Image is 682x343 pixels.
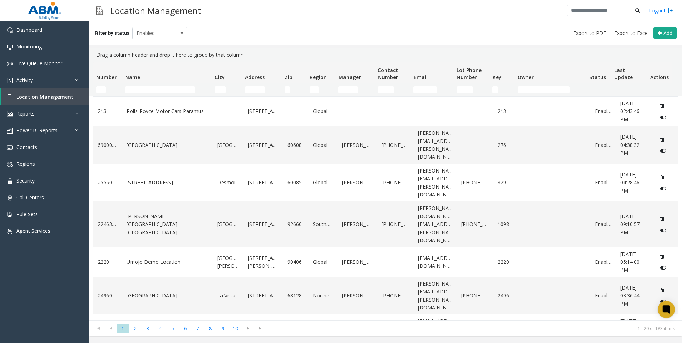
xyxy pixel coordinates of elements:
[16,160,35,167] span: Regions
[595,258,612,266] a: Enabled
[492,86,498,93] input: Key Filter
[95,30,129,36] label: Filter by status
[16,177,35,184] span: Security
[229,324,241,333] span: Page 10
[117,324,129,333] span: Page 1
[657,100,668,112] button: Delete
[93,48,678,62] div: Drag a column header and drop it here to group by that column
[573,30,606,37] span: Export to PDF
[498,258,514,266] a: 2220
[667,7,673,14] img: logout
[657,285,668,296] button: Delete
[611,28,652,38] button: Export to Excel
[287,220,304,228] a: 92660
[378,86,394,93] input: Contact Number Filter
[382,179,409,186] a: [PHONE_NUMBER]
[595,220,612,228] a: Enabled
[16,93,73,100] span: Location Management
[498,220,514,228] a: 1098
[657,213,668,225] button: Delete
[285,74,292,81] span: Zip
[657,134,668,145] button: Delete
[515,83,586,96] td: Owner Filter
[16,227,50,234] span: Agent Services
[248,179,279,186] a: [STREET_ADDRESS]
[620,133,640,156] span: [DATE] 04:38:32 PM
[98,179,118,186] a: 25550063
[7,162,13,167] img: 'icon'
[649,7,673,14] a: Logout
[493,74,502,81] span: Key
[254,323,266,333] span: Go to the last page
[498,141,514,149] a: 276
[620,213,640,236] span: [DATE] 09:10:57 PM
[255,326,265,331] span: Go to the last page
[16,194,44,201] span: Call Centers
[653,27,677,39] button: Add
[335,83,375,96] td: Manager Filter
[154,324,167,333] span: Page 4
[287,258,304,266] a: 90406
[586,62,611,83] th: Status
[657,262,670,273] button: Disable
[285,86,290,93] input: Zip Filter
[375,83,411,96] td: Contact Number Filter
[167,324,179,333] span: Page 5
[16,43,42,50] span: Monitoring
[16,144,37,150] span: Contacts
[127,141,209,149] a: [GEOGRAPHIC_DATA]
[16,60,62,67] span: Live Queue Monitor
[98,258,118,266] a: 2220
[217,292,239,300] a: La Vista
[586,83,611,96] td: Status Filter
[313,258,333,266] a: Global
[192,324,204,333] span: Page 7
[411,83,454,96] td: Email Filter
[620,99,648,123] a: [DATE] 02:43:46 PM
[620,318,640,341] span: [DATE] 02:25:23 PM
[245,86,265,93] input: Address Filter
[217,220,239,228] a: [GEOGRAPHIC_DATA]
[7,145,13,150] img: 'icon'
[98,141,118,149] a: 69000276
[413,86,437,93] input: Email Filter
[313,292,333,300] a: Northeast
[307,83,335,96] td: Region Filter
[418,254,453,270] a: [EMAIL_ADDRESS][DOMAIN_NAME]
[217,179,239,186] a: Desmoines
[217,324,229,333] span: Page 9
[342,179,373,186] a: [PERSON_NAME]
[657,251,668,262] button: Delete
[382,141,409,149] a: [PHONE_NUMBER]
[98,292,118,300] a: 24960002
[125,74,140,81] span: Name
[498,107,514,115] a: 213
[7,229,13,234] img: 'icon'
[620,284,640,307] span: [DATE] 03:36:44 PM
[241,323,254,333] span: Go to the next page
[127,107,209,115] a: Rolls-Royce Motor Cars Paramus
[96,2,103,19] img: pageIcon
[127,292,209,300] a: [GEOGRAPHIC_DATA]
[310,74,327,81] span: Region
[96,86,106,93] input: Number Filter
[461,179,489,186] a: [PHONE_NUMBER]
[16,77,33,83] span: Activity
[282,83,307,96] td: Zip Filter
[127,213,209,236] a: [PERSON_NAME][GEOGRAPHIC_DATA] [GEOGRAPHIC_DATA]
[89,62,682,320] div: Data table
[518,86,570,93] input: Owner Filter
[7,178,13,184] img: 'icon'
[142,324,154,333] span: Page 3
[620,250,648,274] a: [DATE] 05:14:00 PM
[595,107,612,115] a: Enabled
[16,110,35,117] span: Reports
[98,107,118,115] a: 213
[215,74,225,81] span: City
[133,27,176,39] span: Enabled
[248,254,279,270] a: [STREET_ADDRESS][PERSON_NAME]
[217,254,239,270] a: [GEOGRAPHIC_DATA][PERSON_NAME]
[248,220,279,228] a: [STREET_ADDRESS]
[620,251,640,273] span: [DATE] 05:14:00 PM
[382,292,409,300] a: [PHONE_NUMBER]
